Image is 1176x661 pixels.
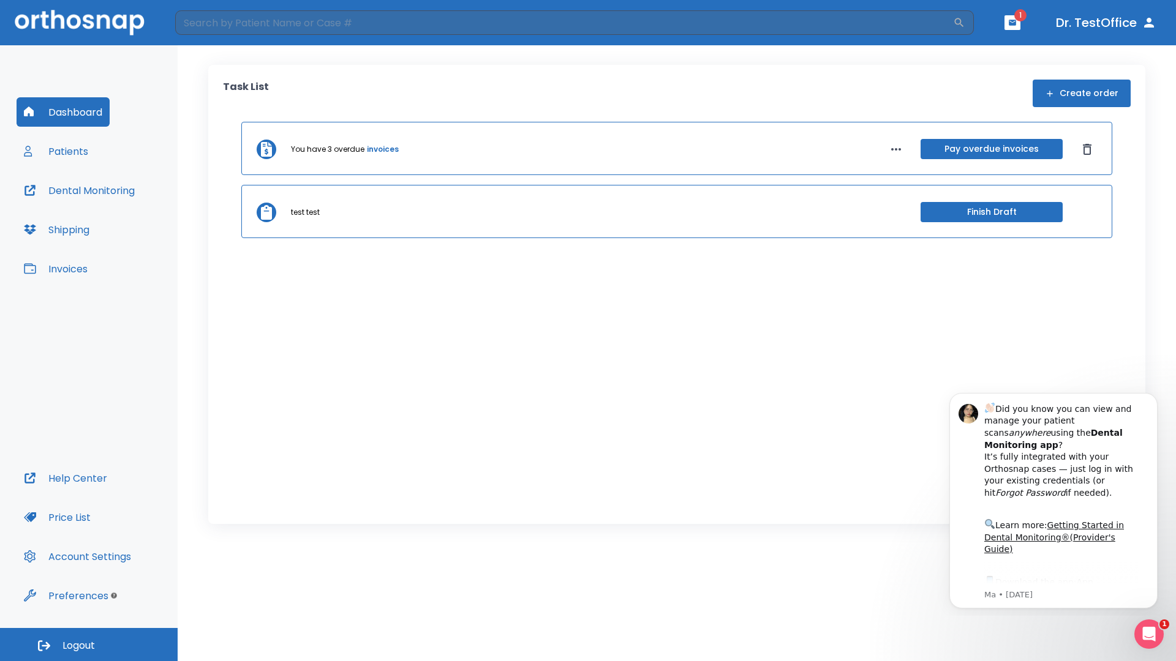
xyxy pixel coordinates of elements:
[17,502,98,532] button: Price List
[223,80,269,107] p: Task List
[921,139,1063,159] button: Pay overdue invoices
[17,136,96,166] button: Patients
[208,19,217,29] button: Dismiss notification
[1159,619,1169,629] span: 1
[291,207,320,218] p: test test
[17,176,142,205] button: Dental Monitoring
[53,195,162,217] a: App Store
[17,97,110,127] button: Dashboard
[53,207,208,218] p: Message from Ma, sent 6w ago
[17,215,97,244] button: Shipping
[53,192,208,255] div: Download the app: | ​ Let us know if you need help getting started!
[17,254,95,283] button: Invoices
[367,144,399,155] a: invoices
[17,542,138,571] button: Account Settings
[931,382,1176,616] iframe: Intercom notifications message
[62,639,95,652] span: Logout
[17,463,115,493] button: Help Center
[921,202,1063,222] button: Finish Draft
[1033,80,1131,107] button: Create order
[1051,12,1161,34] button: Dr. TestOffice
[15,10,145,35] img: Orthosnap
[1077,140,1097,159] button: Dismiss
[17,581,116,610] button: Preferences
[1134,619,1164,649] iframe: Intercom live chat
[1014,9,1027,21] span: 1
[108,590,119,601] div: Tooltip anchor
[291,144,364,155] p: You have 3 overdue
[175,10,953,35] input: Search by Patient Name or Case #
